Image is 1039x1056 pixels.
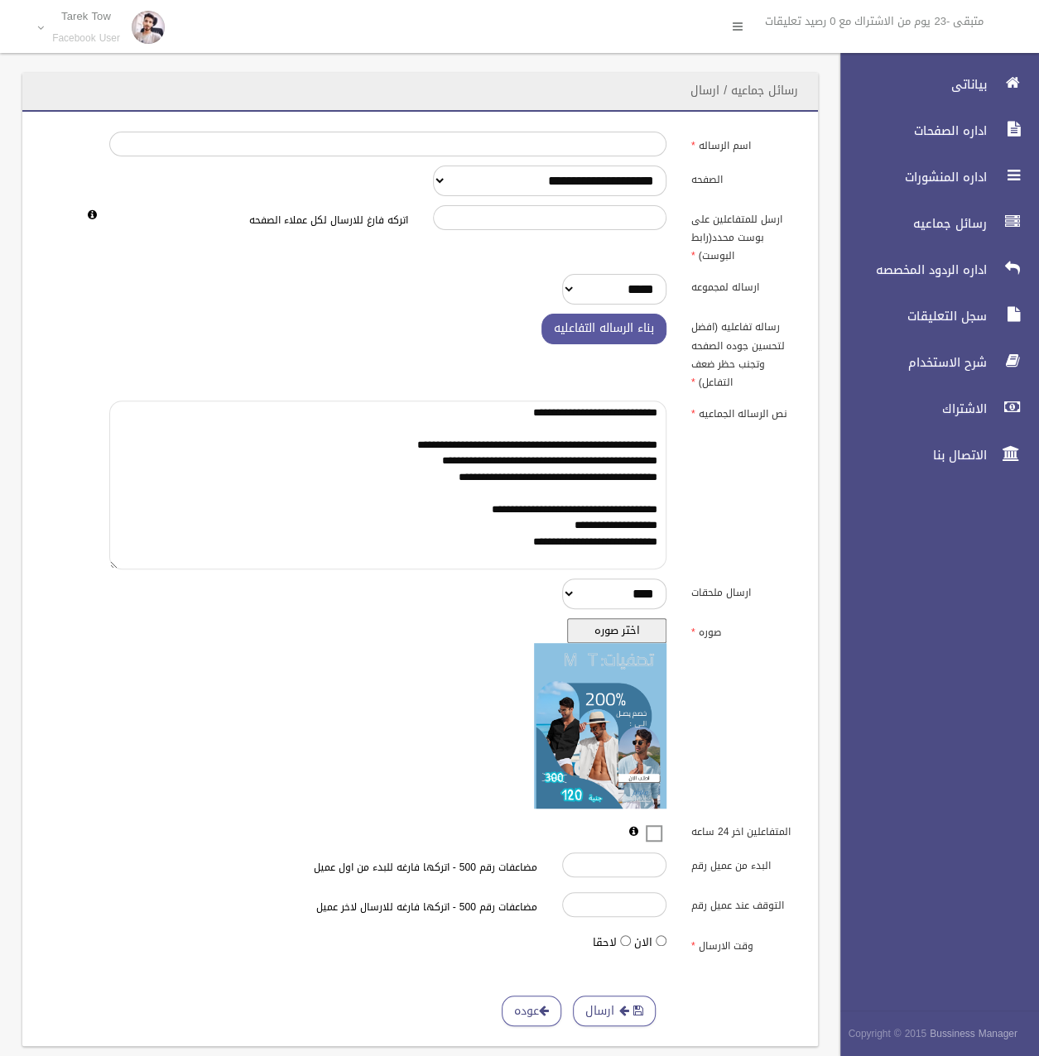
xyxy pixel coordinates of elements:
[679,892,808,915] label: التوقف عند عميل رقم
[593,933,617,953] label: لاحقا
[679,132,808,155] label: اسم الرساله
[826,354,992,371] span: شرح الاستخدام
[826,169,992,185] span: اداره المنشورات
[826,437,1039,473] a: الاتصال بنا
[826,391,1039,427] a: الاشتراك
[826,159,1039,195] a: اداره المنشورات
[826,298,1039,334] a: سجل التعليقات
[826,252,1039,288] a: اداره الردود المخصصه
[679,578,808,602] label: ارسال ملحقات
[826,205,1039,242] a: رسائل جماعيه
[52,32,120,45] small: Facebook User
[679,205,808,265] label: ارسل للمتفاعلين على بوست محدد(رابط البوست)
[826,215,992,232] span: رسائل جماعيه
[826,308,992,324] span: سجل التعليقات
[541,314,666,344] button: بناء الرساله التفاعليه
[52,10,120,22] p: Tarek Tow
[679,314,808,391] label: رساله تفاعليه (افضل لتحسين جوده الصفحه وتجنب حظر ضعف التفاعل)
[109,215,407,226] h6: اتركه فارغ للارسال لكل عملاء الصفحه
[238,902,536,913] h6: مضاعفات رقم 500 - اتركها فارغه للارسال لاخر عميل
[826,76,992,93] span: بياناتى
[826,122,992,139] span: اداره الصفحات
[679,618,808,641] label: صوره
[679,932,808,955] label: وقت الارسال
[502,996,561,1026] a: عوده
[679,852,808,876] label: البدء من عميل رقم
[826,447,992,463] span: الاتصال بنا
[826,401,992,417] span: الاشتراك
[679,818,808,841] label: المتفاعلين اخر 24 ساعه
[634,933,652,953] label: الان
[826,262,992,278] span: اداره الردود المخصصه
[826,344,1039,381] a: شرح الاستخدام
[826,66,1039,103] a: بياناتى
[567,618,666,643] button: اختر صوره
[671,74,818,107] header: رسائل جماعيه / ارسال
[826,113,1039,149] a: اداره الصفحات
[679,166,808,189] label: الصفحه
[238,862,536,873] h6: مضاعفات رقم 500 - اتركها فارغه للبدء من اول عميل
[930,1025,1017,1043] strong: Bussiness Manager
[573,996,656,1026] button: ارسال
[534,643,666,809] img: معاينه الصوره
[848,1025,926,1043] span: Copyright © 2015
[679,401,808,424] label: نص الرساله الجماعيه
[679,274,808,297] label: ارساله لمجموعه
